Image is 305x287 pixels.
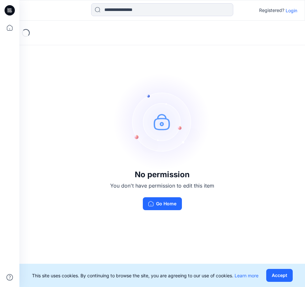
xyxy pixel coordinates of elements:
h3: No permission [110,170,214,179]
a: Learn more [235,273,258,278]
button: Go Home [143,197,182,210]
img: no-perm.svg [114,73,211,170]
p: Login [286,7,297,14]
button: Accept [266,269,293,282]
p: Registered? [259,6,284,14]
p: You don't have permission to edit this item [110,182,214,190]
p: This site uses cookies. By continuing to browse the site, you are agreeing to our use of cookies. [32,272,258,279]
